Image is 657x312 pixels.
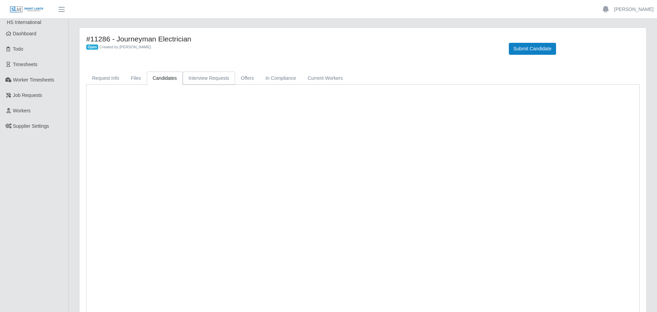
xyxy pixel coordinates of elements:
[125,72,147,85] a: Files
[13,46,23,52] span: Todo
[183,72,235,85] a: Interview Requests
[100,45,151,49] span: Created by [PERSON_NAME]
[147,72,183,85] a: Candidates
[13,108,31,113] span: Workers
[10,6,44,13] img: SLM Logo
[13,31,37,36] span: Dashboard
[7,20,41,25] span: HS International
[302,72,348,85] a: Current Workers
[86,72,125,85] a: Request Info
[13,123,49,129] span: Supplier Settings
[13,77,54,83] span: Worker Timesheets
[13,62,38,67] span: Timesheets
[86,45,98,50] span: Open
[235,72,260,85] a: Offers
[614,6,654,13] a: [PERSON_NAME]
[13,92,42,98] span: Job Requests
[260,72,302,85] a: In Compliance
[509,43,556,55] button: Submit Candidate
[86,35,499,43] h4: #11286 - Journeyman Electrician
